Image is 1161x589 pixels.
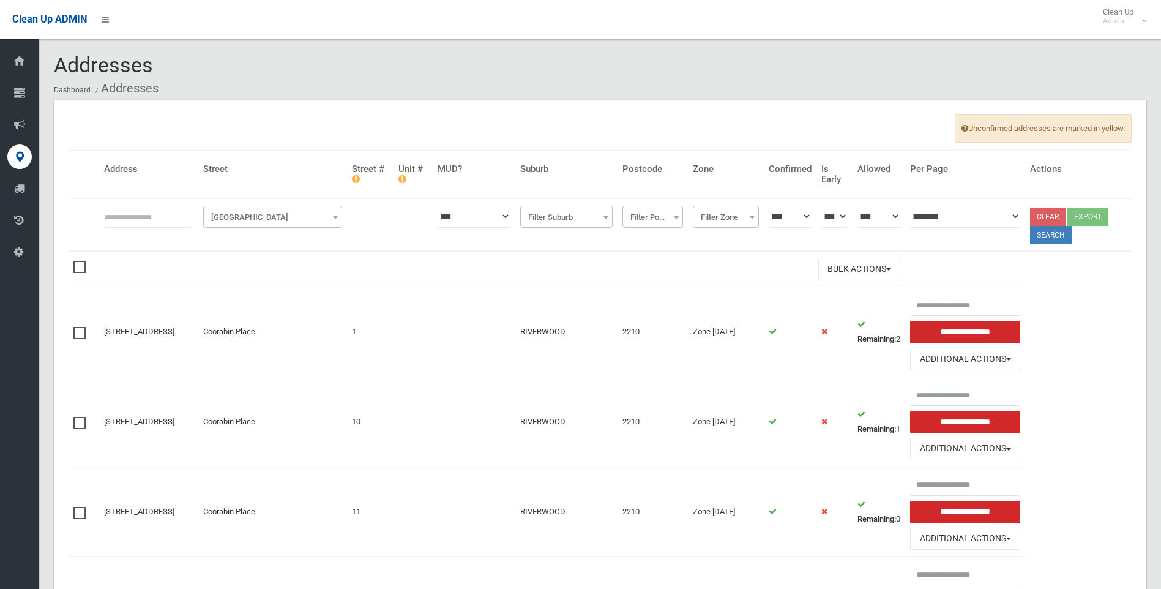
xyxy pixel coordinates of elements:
td: 10 [347,377,394,467]
a: Clear [1030,208,1066,226]
strong: Remaining: [857,334,896,343]
h4: Actions [1030,164,1127,174]
td: 1 [853,377,905,467]
td: 11 [347,467,394,557]
td: 2 [853,287,905,377]
li: Addresses [92,77,159,100]
span: Filter Zone [696,209,756,226]
td: Coorabin Place [198,467,347,557]
td: 2210 [618,377,688,467]
span: Addresses [54,53,153,77]
td: RIVERWOOD [515,467,618,557]
h4: Suburb [520,164,613,174]
a: [STREET_ADDRESS] [104,417,174,426]
button: Search [1030,226,1072,244]
small: Admin [1103,17,1133,26]
td: 2210 [618,287,688,377]
h4: Is Early [821,164,848,184]
button: Additional Actions [910,348,1020,370]
h4: Street [203,164,342,174]
td: 1 [347,287,394,377]
a: [STREET_ADDRESS] [104,327,174,336]
span: Filter Street [206,209,339,226]
h4: Per Page [910,164,1020,174]
button: Additional Actions [910,528,1020,550]
td: RIVERWOOD [515,287,618,377]
h4: MUD? [438,164,510,174]
button: Bulk Actions [818,258,900,280]
span: Filter Postcode [625,209,680,226]
h4: Unit # [398,164,428,184]
a: Dashboard [54,86,91,94]
td: Coorabin Place [198,287,347,377]
button: Additional Actions [910,438,1020,460]
td: Coorabin Place [198,377,347,467]
span: Unconfirmed addresses are marked in yellow. [955,114,1132,143]
a: [STREET_ADDRESS] [104,507,174,516]
span: Clean Up ADMIN [12,13,87,25]
span: Filter Postcode [622,206,683,228]
span: Filter Suburb [523,209,610,226]
button: Export [1067,208,1108,226]
td: Zone [DATE] [688,467,764,557]
span: Clean Up [1097,7,1146,26]
h4: Confirmed [769,164,812,174]
strong: Remaining: [857,514,896,523]
span: Filter Zone [693,206,759,228]
td: RIVERWOOD [515,377,618,467]
td: Zone [DATE] [688,287,764,377]
h4: Address [104,164,193,174]
h4: Allowed [857,164,900,174]
td: 2210 [618,467,688,557]
h4: Street # [352,164,389,184]
span: Filter Suburb [520,206,613,228]
span: Filter Street [203,206,342,228]
strong: Remaining: [857,424,896,433]
h4: Zone [693,164,759,174]
h4: Postcode [622,164,683,174]
td: 0 [853,467,905,557]
td: Zone [DATE] [688,377,764,467]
